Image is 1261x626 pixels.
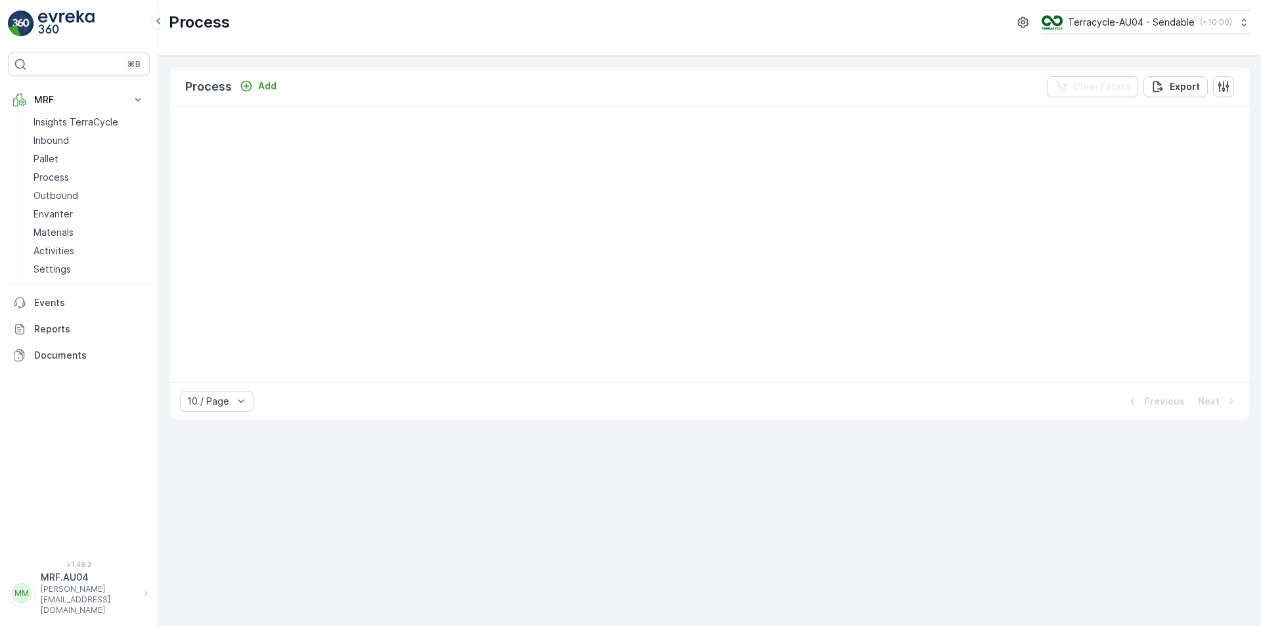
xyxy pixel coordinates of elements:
[41,584,138,615] p: [PERSON_NAME][EMAIL_ADDRESS][DOMAIN_NAME]
[1124,393,1186,409] button: Previous
[8,87,150,113] button: MRF
[28,260,150,279] a: Settings
[28,131,150,150] a: Inbound
[34,93,123,106] p: MRF
[234,78,282,94] button: Add
[33,226,74,239] p: Materials
[1073,80,1130,93] p: Clear Filters
[33,263,71,276] p: Settings
[8,316,150,342] a: Reports
[127,59,141,70] p: ⌘B
[28,187,150,205] a: Outbound
[8,560,150,568] span: v 1.49.3
[28,205,150,223] a: Envanter
[33,208,73,221] p: Envanter
[8,342,150,369] a: Documents
[1170,80,1200,93] p: Export
[1042,11,1250,34] button: Terracycle-AU04 - Sendable(+10:00)
[28,223,150,242] a: Materials
[1068,16,1195,29] p: Terracycle-AU04 - Sendable
[1047,76,1138,97] button: Clear Filters
[28,242,150,260] a: Activities
[8,290,150,316] a: Events
[41,571,138,584] p: MRF.AU04
[1143,76,1208,97] button: Export
[185,78,232,96] p: Process
[28,113,150,131] a: Insights TerraCycle
[1198,395,1220,408] p: Next
[33,134,69,147] p: Inbound
[28,168,150,187] a: Process
[1144,395,1185,408] p: Previous
[33,244,74,257] p: Activities
[33,189,78,202] p: Outbound
[1042,15,1063,30] img: terracycle_logo.png
[38,11,95,37] img: logo_light-DOdMpM7g.png
[258,79,277,93] p: Add
[8,11,34,37] img: logo
[28,150,150,168] a: Pallet
[1197,393,1239,409] button: Next
[33,171,69,184] p: Process
[34,296,144,309] p: Events
[8,571,150,615] button: MMMRF.AU04[PERSON_NAME][EMAIL_ADDRESS][DOMAIN_NAME]
[169,12,230,33] p: Process
[1200,17,1232,28] p: ( +10:00 )
[34,349,144,362] p: Documents
[11,583,32,604] div: MM
[34,323,144,336] p: Reports
[33,152,58,166] p: Pallet
[33,116,118,129] p: Insights TerraCycle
